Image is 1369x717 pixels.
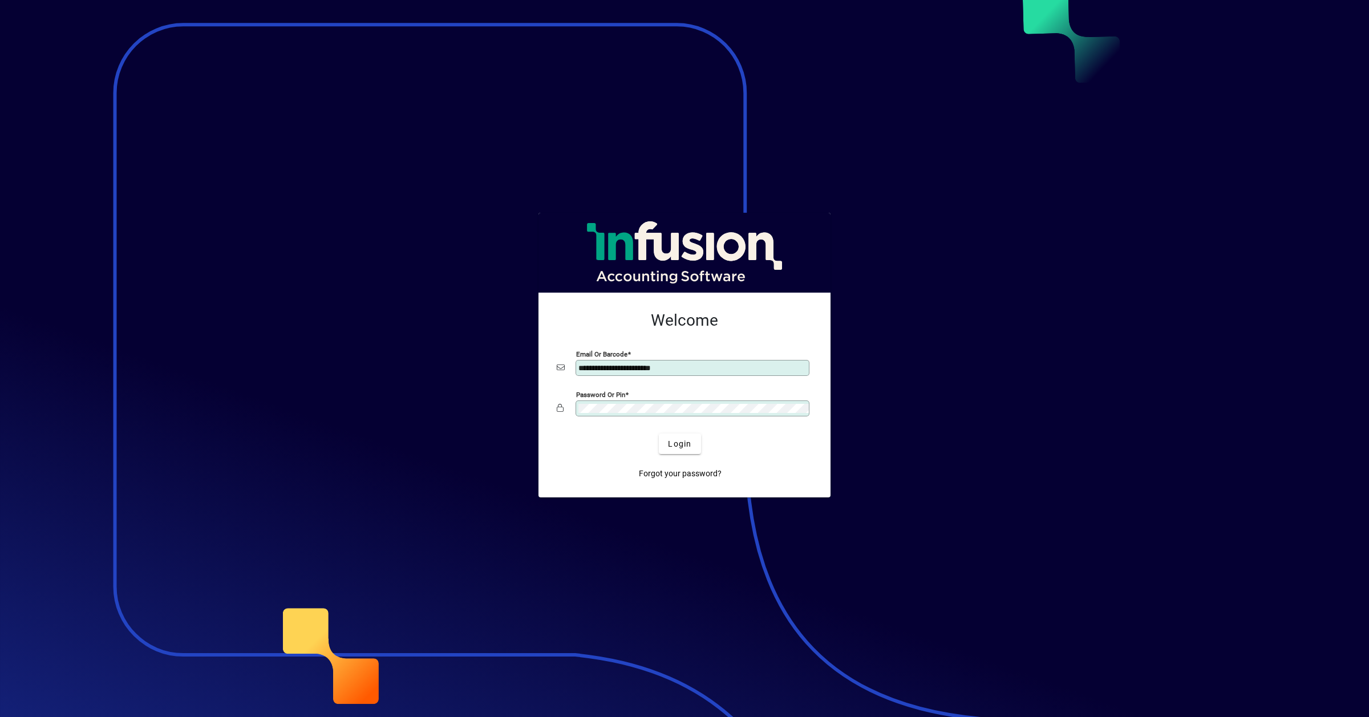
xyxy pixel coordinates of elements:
mat-label: Password or Pin [576,391,625,399]
a: Forgot your password? [634,463,726,484]
span: Login [668,438,691,450]
button: Login [659,434,700,454]
mat-label: Email or Barcode [576,350,627,358]
span: Forgot your password? [639,468,722,480]
h2: Welcome [557,311,812,330]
